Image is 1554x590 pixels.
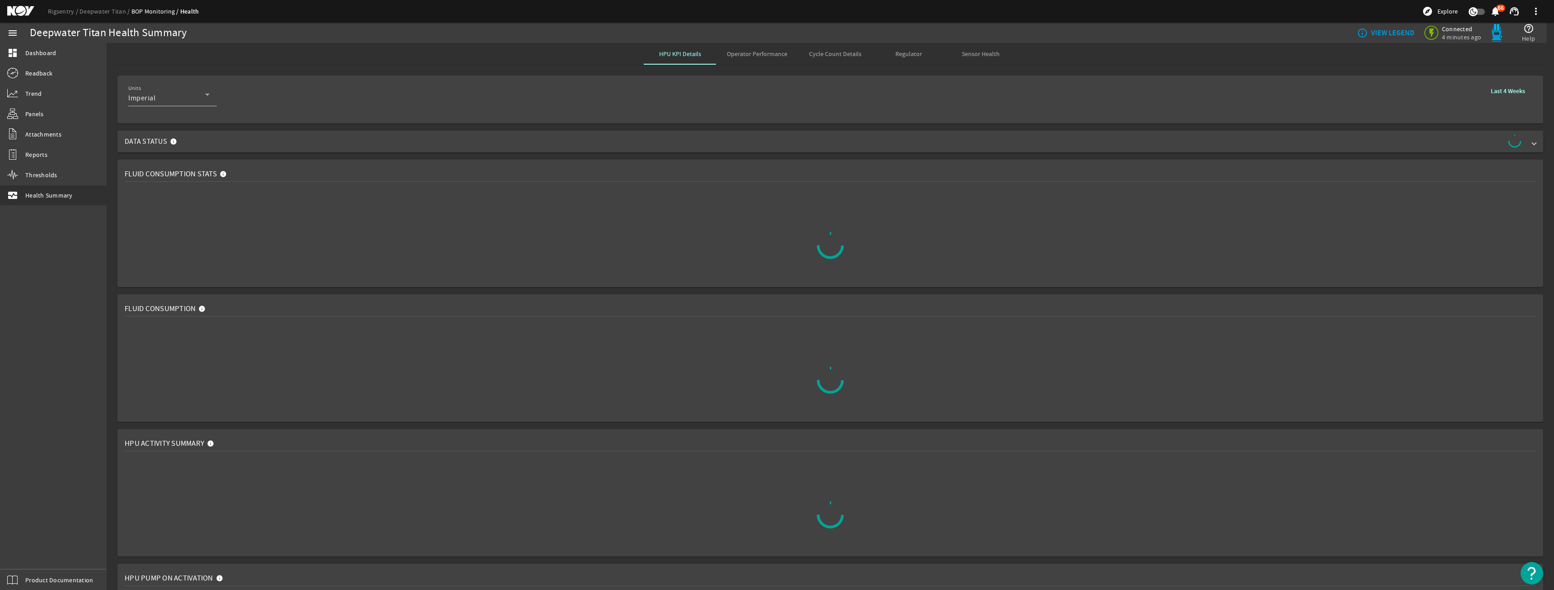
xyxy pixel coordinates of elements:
span: HPU KPI Details [659,51,701,57]
div: Deepwater Titan Health Summary [30,28,187,38]
mat-icon: dashboard [7,47,18,58]
mat-icon: menu [7,28,18,38]
button: Last 4 Weeks [1484,83,1532,99]
a: Rigsentry [48,7,80,15]
span: Fluid Consumption [125,304,196,313]
span: Product Documentation [25,576,93,585]
mat-panel-title: Data Status [125,134,181,149]
mat-label: Units [128,85,141,92]
a: BOP Monitoring [131,7,180,15]
span: Help [1522,34,1535,43]
mat-icon: notifications [1490,6,1501,17]
button: Open Resource Center [1521,562,1543,585]
span: Connected [1442,25,1481,33]
span: Dashboard [25,48,56,57]
span: HPU Activity Summary [125,439,204,448]
mat-icon: help_outline [1523,23,1534,34]
mat-icon: info_outline [1357,28,1364,38]
b: VIEW LEGEND [1371,28,1414,38]
button: 66 [1490,7,1500,16]
span: Explore [1437,7,1458,16]
button: VIEW LEGEND [1353,25,1418,41]
button: more_vert [1525,0,1547,22]
span: Cycle Count Details [809,51,861,57]
span: Thresholds [25,170,57,179]
mat-icon: monitor_heart [7,190,18,201]
span: Fluid Consumption Stats [125,170,217,179]
button: Explore [1418,4,1461,19]
span: Panels [25,109,44,118]
mat-icon: explore [1422,6,1433,17]
span: HPU Pump On Activation [125,574,213,583]
img: Bluepod.svg [1488,24,1506,42]
b: Last 4 Weeks [1491,87,1525,95]
span: Regulator [895,51,922,57]
mat-expansion-panel-header: Data Status [117,131,1543,152]
span: Sensor Health [962,51,1000,57]
span: Reports [25,150,47,159]
mat-icon: support_agent [1509,6,1520,17]
span: Imperial [128,94,155,103]
span: Attachments [25,130,61,139]
a: Health [180,7,199,16]
span: Health Summary [25,191,73,200]
span: Trend [25,89,42,98]
span: Readback [25,69,52,78]
span: Operator Performance [727,51,787,57]
a: Deepwater Titan [80,7,131,15]
span: 4 minutes ago [1442,33,1481,41]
